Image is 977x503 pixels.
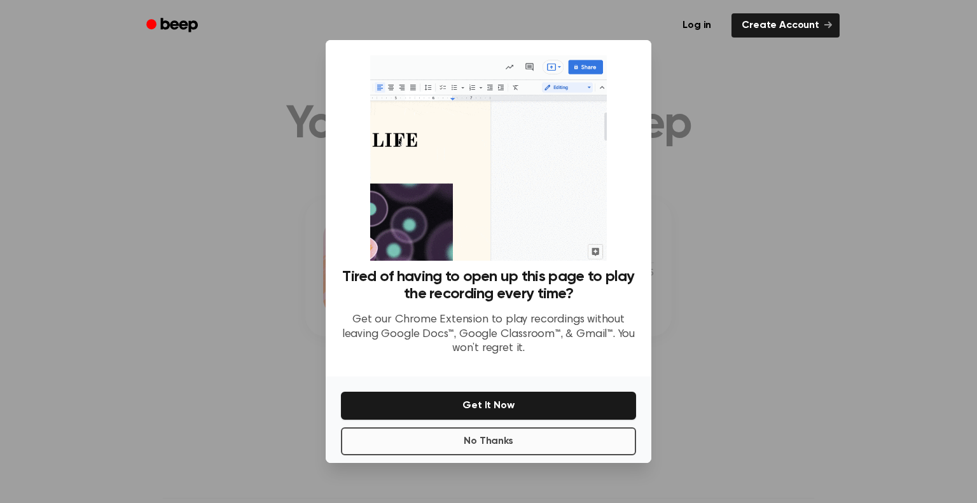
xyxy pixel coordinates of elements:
[370,55,606,261] img: Beep extension in action
[670,11,724,40] a: Log in
[341,392,636,420] button: Get It Now
[341,268,636,303] h3: Tired of having to open up this page to play the recording every time?
[731,13,840,38] a: Create Account
[137,13,209,38] a: Beep
[341,427,636,455] button: No Thanks
[341,313,636,356] p: Get our Chrome Extension to play recordings without leaving Google Docs™, Google Classroom™, & Gm...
